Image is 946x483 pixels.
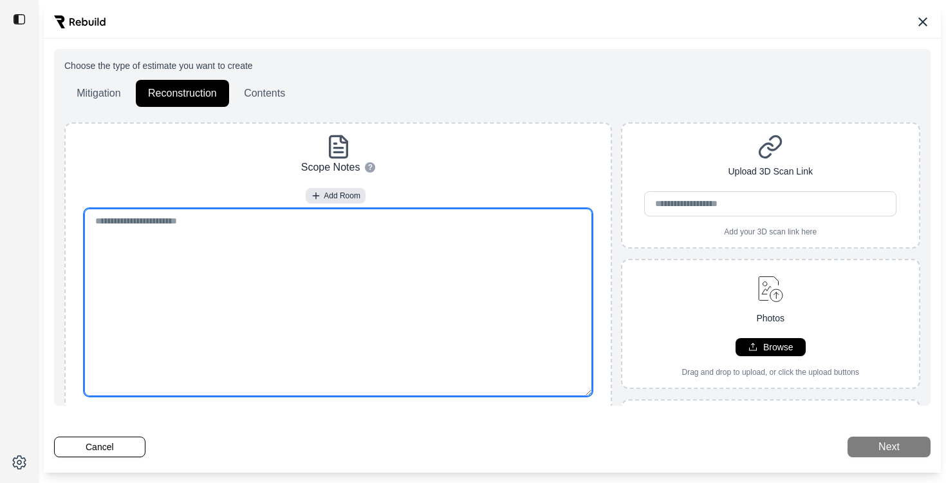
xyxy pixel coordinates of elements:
button: Add Room [306,188,366,204]
p: Scope Notes [301,160,360,175]
span: Add Room [324,191,360,201]
p: Photos [756,312,784,325]
button: Reconstruction [136,80,229,107]
img: toggle sidebar [13,13,26,26]
p: Upload 3D Scan Link [728,165,813,178]
p: Drag and drop to upload, or click the upload buttons [682,367,859,377]
p: Add your 3D scan link here [724,227,817,237]
p: Choose the type of estimate you want to create [64,59,920,72]
span: ? [368,162,373,173]
button: Contents [232,80,297,107]
button: Browse [736,338,806,356]
button: Cancel [54,437,145,457]
img: upload-image.svg [752,270,789,307]
p: Browse [763,341,793,354]
button: Mitigation [64,80,133,107]
img: Rebuild [54,15,106,28]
